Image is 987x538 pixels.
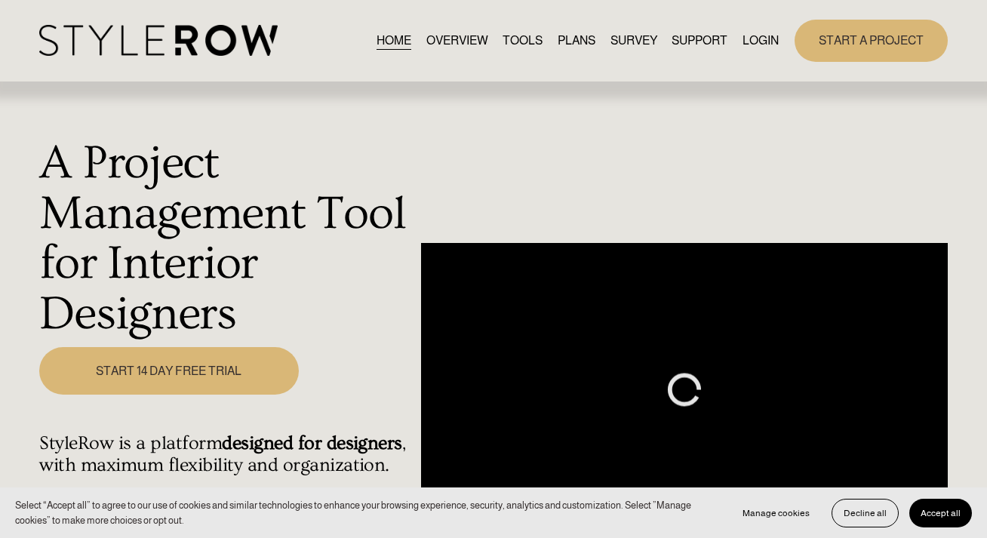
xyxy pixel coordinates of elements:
[844,508,887,518] span: Decline all
[743,30,779,51] a: LOGIN
[39,432,413,478] h4: StyleRow is a platform , with maximum flexibility and organization.
[795,20,948,61] a: START A PROJECT
[672,32,727,50] span: SUPPORT
[743,508,810,518] span: Manage cookies
[921,508,961,518] span: Accept all
[39,138,413,340] h1: A Project Management Tool for Interior Designers
[558,30,595,51] a: PLANS
[731,499,821,527] button: Manage cookies
[39,25,277,56] img: StyleRow
[610,30,657,51] a: SURVEY
[672,30,727,51] a: folder dropdown
[15,498,716,527] p: Select “Accept all” to agree to our use of cookies and similar technologies to enhance your brows...
[503,30,543,51] a: TOOLS
[832,499,899,527] button: Decline all
[39,347,298,395] a: START 14 DAY FREE TRIAL
[222,432,402,454] strong: designed for designers
[377,30,411,51] a: HOME
[909,499,972,527] button: Accept all
[426,30,488,51] a: OVERVIEW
